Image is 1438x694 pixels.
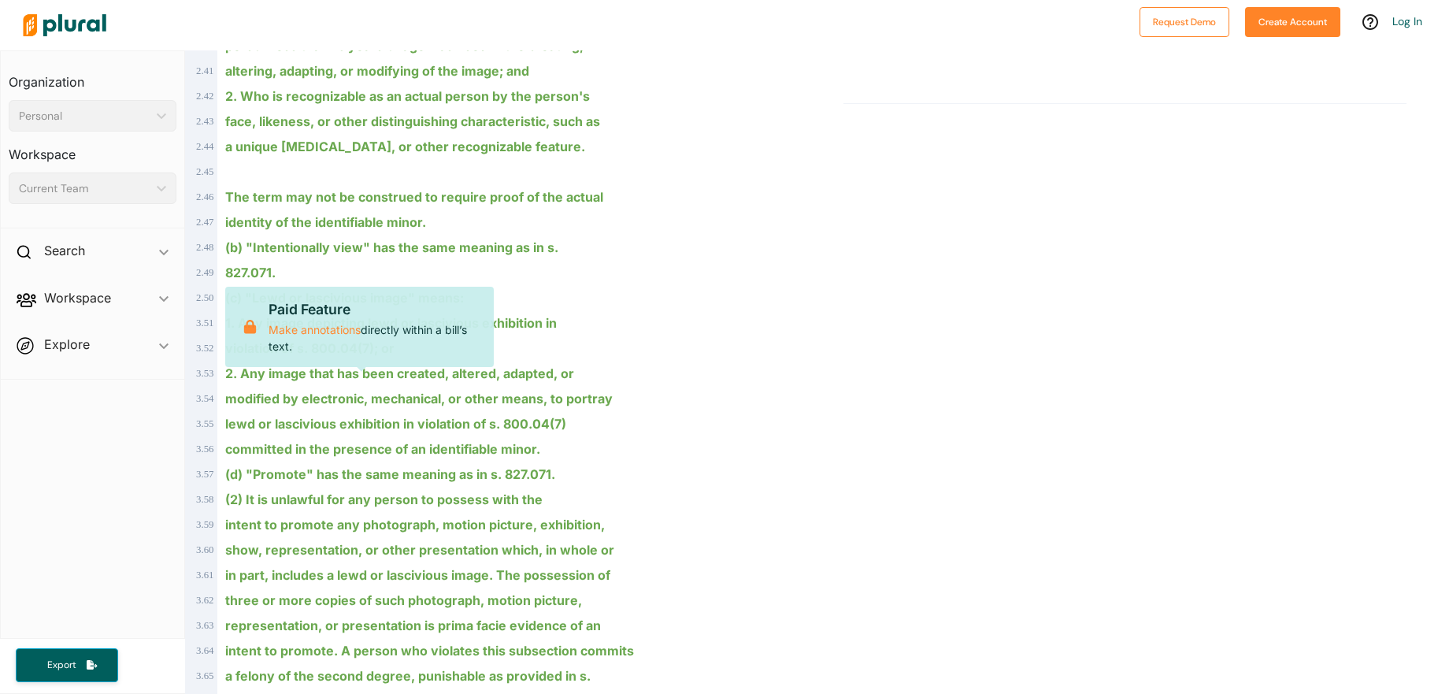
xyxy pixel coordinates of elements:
span: 3 . 60 [196,544,213,555]
span: Paid Feature [269,299,481,320]
span: 3 . 56 [196,443,213,455]
ins: (2) It is unlawful for any person to possess with the [225,492,543,507]
ins: a felony of the second degree, punishable as provided in s. [225,668,591,684]
a: Request Demo [1140,13,1229,29]
span: 3 . 65 [196,670,213,681]
p: directly within a bill’s text. [269,299,481,354]
h3: Organization [9,59,176,94]
a: Make annotations [269,323,361,336]
button: Create Account [1245,7,1340,37]
ins: 2. Who is recognizable as an actual person by the person's [225,88,590,104]
ins: show, representation, or other presentation which, in whole or [225,542,614,558]
ins: The term may not be construed to require proof of the actual [225,189,603,205]
ins: representation, or presentation is prima facie evidence of an [225,618,601,633]
span: 2 . 47 [196,217,213,228]
a: Log In [1392,14,1422,28]
div: Personal [19,108,150,124]
div: Current Team [19,180,150,197]
ins: intent to promote any photograph, motion picture, exhibition, [225,517,605,533]
span: 2 . 50 [196,292,213,303]
span: 2 . 43 [196,116,213,127]
ins: modified by electronic, mechanical, or other means, to portray [225,391,613,406]
button: Export [16,648,118,682]
ins: altering, adapting, or modifying of the image; and [225,63,529,79]
ins: 827.071. [225,265,276,280]
span: 3 . 52 [196,343,213,354]
button: Request Demo [1140,7,1229,37]
span: 2 . 45 [196,166,213,177]
ins: intent to promote. A person who violates this subsection commits [225,643,634,659]
span: 3 . 54 [196,393,213,404]
span: 3 . 62 [196,595,213,606]
span: 3 . 58 [196,494,213,505]
span: 3 . 51 [196,317,213,328]
span: 3 . 57 [196,469,213,480]
ins: 2. Any image that has been created, altered, adapted, or [225,366,574,381]
ins: committed in the presence of an identifiable minor. [225,441,540,457]
ins: (d) "Promote" has the same meaning as in s. 827.071. [225,466,555,482]
a: Create Account [1245,13,1340,29]
span: 3 . 63 [196,620,213,631]
ins: (b) "Intentionally view" has the same meaning as in s. [225,239,558,255]
span: Export [36,659,87,672]
span: 3 . 61 [196,570,213,581]
h2: Search [44,242,85,259]
span: 2 . 46 [196,191,213,202]
ins: in part, includes a lewd or lascivious image. The possession of [225,567,610,583]
ins: lewd or lascivious exhibition in violation of s. 800.04(7) [225,416,566,432]
span: 2 . 42 [196,91,213,102]
span: 3 . 64 [196,645,213,656]
ins: three or more copies of such photograph, motion picture, [225,592,582,608]
span: 2 . 41 [196,65,213,76]
span: 3 . 59 [196,519,213,530]
span: 2 . 49 [196,267,213,278]
span: 3 . 55 [196,418,213,429]
span: 2 . 44 [196,141,213,152]
ins: identity of the identifiable minor. [225,214,426,230]
span: 3 . 53 [196,368,213,379]
h3: Workspace [9,132,176,166]
ins: face, likeness, or other distinguishing characteristic, such as [225,113,600,129]
ins: a unique [MEDICAL_DATA], or other recognizable feature. [225,139,585,154]
span: 2 . 48 [196,242,213,253]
